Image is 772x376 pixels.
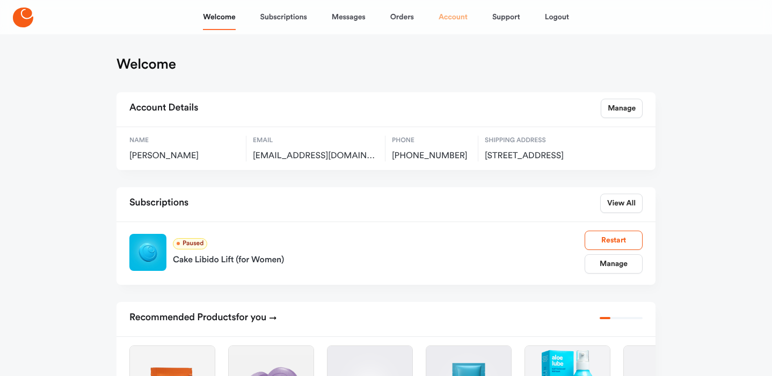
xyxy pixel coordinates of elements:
span: joeCphuss@gmail.com [253,151,378,161]
a: Orders [390,4,414,30]
h2: Subscriptions [129,194,188,213]
a: Support [492,4,520,30]
span: Paused [173,238,207,249]
span: Email [253,136,378,145]
a: Manage [601,99,643,118]
a: View All [600,194,643,213]
a: Welcome [203,4,235,30]
button: Restart [585,231,643,250]
a: Messages [332,4,366,30]
span: Name [129,136,239,145]
span: 917 Boquilla Trl, Georgetown, US, 78633 [485,151,600,161]
a: Manage [585,254,643,274]
a: Account [439,4,468,30]
span: Shipping Address [485,136,600,145]
h2: Account Details [129,99,198,118]
h2: Recommended Products [129,308,277,328]
span: for you [236,313,267,322]
span: [PHONE_NUMBER] [392,151,471,161]
a: Subscriptions [260,4,307,30]
a: Logout [545,4,569,30]
span: Phone [392,136,471,145]
h1: Welcome [116,56,176,73]
img: Libido Lift Rx [129,234,166,271]
a: Cake Libido Lift (for Women) [173,249,585,267]
span: [PERSON_NAME] [129,151,239,161]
